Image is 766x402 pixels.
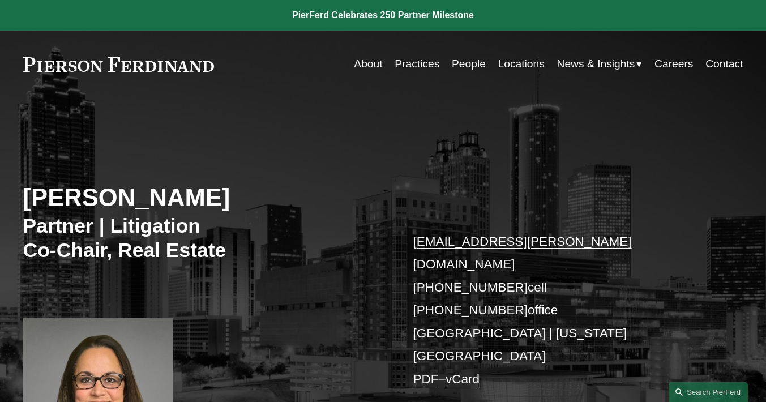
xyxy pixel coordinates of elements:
a: Practices [395,53,439,75]
p: cell office [GEOGRAPHIC_DATA] | [US_STATE][GEOGRAPHIC_DATA] – [413,230,713,391]
a: folder dropdown [557,53,643,75]
a: Locations [498,53,545,75]
h2: [PERSON_NAME] [23,183,383,213]
a: PDF [413,372,438,386]
a: Contact [705,53,743,75]
a: Search this site [669,382,748,402]
span: News & Insights [557,54,635,74]
a: [PHONE_NUMBER] [413,303,527,317]
a: About [354,53,382,75]
a: [PHONE_NUMBER] [413,280,527,294]
a: Careers [654,53,693,75]
a: People [452,53,486,75]
a: [EMAIL_ADDRESS][PERSON_NAME][DOMAIN_NAME] [413,234,631,271]
a: vCard [446,372,480,386]
h3: Partner | Litigation Co-Chair, Real Estate [23,214,383,264]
